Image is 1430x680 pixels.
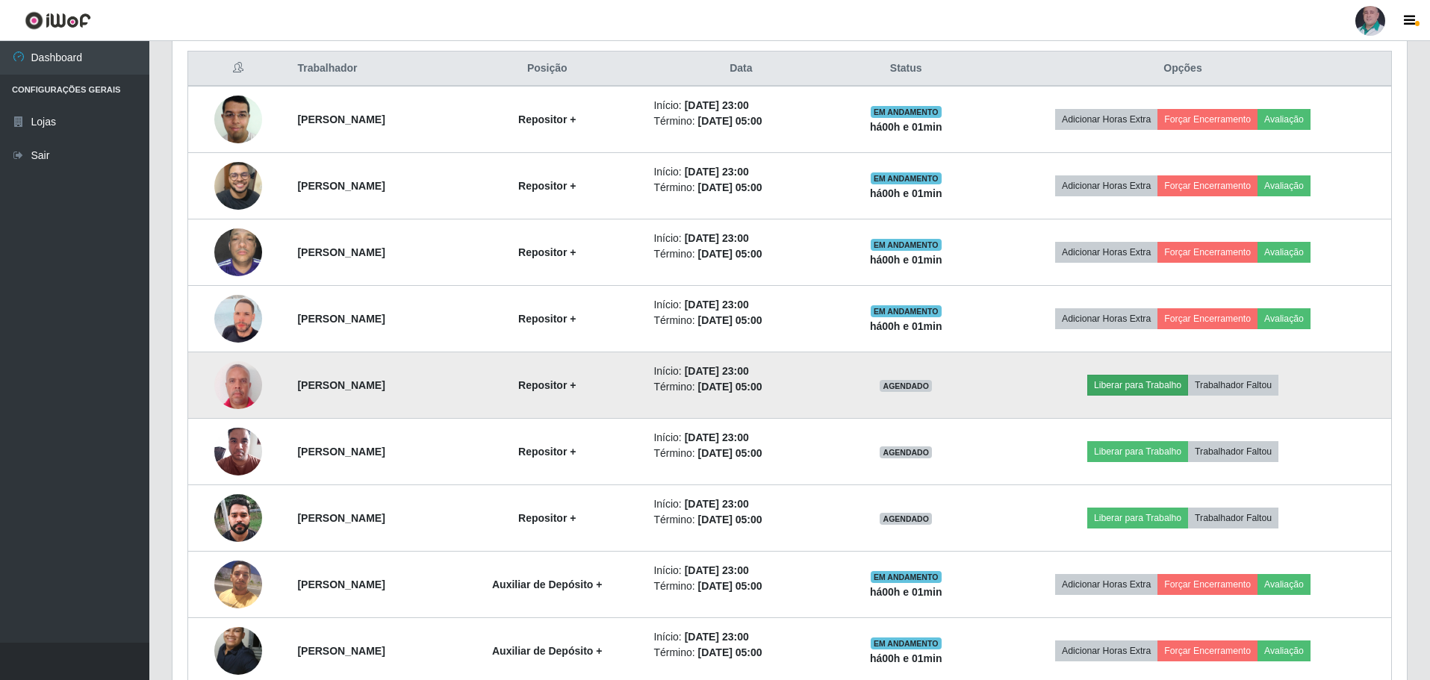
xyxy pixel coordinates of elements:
li: Término: [653,313,828,328]
button: Adicionar Horas Extra [1055,308,1157,329]
time: [DATE] 05:00 [698,447,762,459]
span: AGENDADO [880,513,932,525]
strong: há 00 h e 01 min [870,652,942,664]
time: [DATE] 05:00 [698,314,762,326]
th: Opções [974,52,1391,87]
strong: Repositor + [518,446,576,458]
time: [DATE] 05:00 [698,646,762,658]
button: Avaliação [1258,640,1311,661]
span: AGENDADO [880,446,932,458]
span: EM ANDAMENTO [871,106,942,118]
strong: há 00 h e 01 min [870,254,942,266]
th: Data [644,52,837,87]
span: EM ANDAMENTO [871,305,942,317]
strong: Repositor + [518,246,576,258]
strong: [PERSON_NAME] [297,313,385,325]
time: [DATE] 23:00 [685,631,749,643]
img: 1738750603268.jpeg [214,552,262,616]
button: Liberar para Trabalho [1087,375,1188,396]
button: Forçar Encerramento [1157,109,1258,130]
time: [DATE] 23:00 [685,232,749,244]
strong: há 00 h e 01 min [870,187,942,199]
strong: há 00 h e 01 min [870,320,942,332]
strong: [PERSON_NAME] [297,379,385,391]
img: 1749158606538.jpeg [214,358,262,411]
img: 1742651940085.jpeg [214,276,262,361]
strong: Repositor + [518,113,576,125]
button: Avaliação [1258,308,1311,329]
time: [DATE] 05:00 [698,181,762,193]
strong: há 00 h e 01 min [870,586,942,598]
strong: [PERSON_NAME] [297,180,385,192]
strong: Repositor + [518,512,576,524]
li: Término: [653,246,828,262]
th: Trabalhador [288,52,450,87]
button: Avaliação [1258,109,1311,130]
time: [DATE] 23:00 [685,299,749,311]
time: [DATE] 23:00 [685,365,749,377]
button: Avaliação [1258,175,1311,196]
li: Término: [653,578,828,594]
strong: [PERSON_NAME] [297,113,385,125]
li: Término: [653,379,828,395]
li: Término: [653,113,828,129]
li: Início: [653,231,828,246]
img: 1743595929569.jpeg [214,419,262,483]
li: Início: [653,430,828,446]
button: Forçar Encerramento [1157,242,1258,263]
li: Início: [653,629,828,645]
time: [DATE] 05:00 [698,115,762,127]
img: 1740615405032.jpeg [214,220,262,284]
button: Adicionar Horas Extra [1055,175,1157,196]
img: 1756755048202.jpeg [214,486,262,549]
time: [DATE] 23:00 [685,564,749,576]
span: EM ANDAMENTO [871,239,942,251]
button: Trabalhador Faltou [1188,508,1278,528]
span: EM ANDAMENTO [871,172,942,184]
strong: [PERSON_NAME] [297,246,385,258]
strong: [PERSON_NAME] [297,645,385,657]
th: Status [837,52,974,87]
img: CoreUI Logo [25,11,91,30]
button: Avaliação [1258,242,1311,263]
button: Trabalhador Faltou [1188,441,1278,462]
time: [DATE] 05:00 [698,381,762,393]
button: Forçar Encerramento [1157,574,1258,595]
strong: [PERSON_NAME] [297,512,385,524]
strong: há 00 h e 01 min [870,121,942,133]
strong: Repositor + [518,379,576,391]
span: EM ANDAMENTO [871,637,942,649]
li: Término: [653,180,828,196]
button: Adicionar Horas Extra [1055,109,1157,130]
time: [DATE] 23:00 [685,99,749,111]
th: Posição [450,52,644,87]
time: [DATE] 05:00 [698,514,762,525]
time: [DATE] 23:00 [685,431,749,443]
img: 1725919493189.jpeg [214,143,262,228]
button: Adicionar Horas Extra [1055,242,1157,263]
strong: Repositor + [518,313,576,325]
time: [DATE] 23:00 [685,166,749,178]
li: Término: [653,512,828,528]
strong: [PERSON_NAME] [297,446,385,458]
time: [DATE] 23:00 [685,498,749,510]
li: Início: [653,164,828,180]
strong: Auxiliar de Depósito + [492,578,602,590]
li: Início: [653,496,828,512]
li: Início: [653,297,828,313]
li: Início: [653,364,828,379]
time: [DATE] 05:00 [698,248,762,260]
li: Início: [653,563,828,578]
button: Forçar Encerramento [1157,640,1258,661]
span: AGENDADO [880,380,932,392]
li: Término: [653,446,828,461]
button: Forçar Encerramento [1157,308,1258,329]
li: Início: [653,98,828,113]
button: Trabalhador Faltou [1188,375,1278,396]
strong: Repositor + [518,180,576,192]
button: Forçar Encerramento [1157,175,1258,196]
strong: Auxiliar de Depósito + [492,645,602,657]
span: EM ANDAMENTO [871,571,942,583]
button: Avaliação [1258,574,1311,595]
li: Término: [653,645,828,661]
